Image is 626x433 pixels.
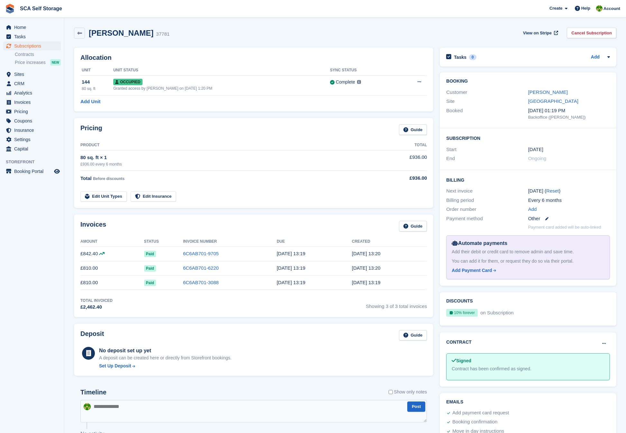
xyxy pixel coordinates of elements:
[446,339,472,346] h2: Contract
[446,309,478,317] div: 10% forever
[14,41,53,50] span: Subscriptions
[446,107,528,121] div: Booked
[99,363,232,369] a: Set Up Deposit
[446,197,528,204] div: Billing period
[3,135,61,144] a: menu
[80,154,373,161] div: 80 sq. ft × 1
[99,363,131,369] div: Set Up Deposit
[366,298,427,311] span: Showing 3 of 3 total invoices
[14,144,53,153] span: Capital
[14,107,53,116] span: Pricing
[352,237,427,247] th: Created
[446,176,610,183] h2: Billing
[446,79,610,84] h2: Booking
[80,389,106,396] h2: Timeline
[528,187,610,195] div: [DATE] ( )
[452,258,604,265] div: You can add it for them, or request they do so via their portal.
[3,144,61,153] a: menu
[14,116,53,125] span: Coupons
[131,191,176,202] a: Edit Insurance
[446,299,610,304] h2: Discounts
[373,175,427,182] div: £936.00
[99,355,232,361] p: A deposit can be created here or directly from Storefront bookings.
[452,418,497,426] div: Booking confirmation
[80,275,144,290] td: £810.00
[183,280,219,285] a: 6C6AB701-3088
[80,298,113,303] div: Total Invoiced
[144,251,156,257] span: Paid
[80,140,373,150] th: Product
[80,191,127,202] a: Edit Unit Types
[399,221,427,231] a: Guide
[113,65,330,76] th: Unit Status
[3,41,61,50] a: menu
[373,140,427,150] th: Total
[84,403,91,410] img: Sam Chapman
[89,29,153,37] h2: [PERSON_NAME]
[336,79,355,86] div: Complete
[446,146,528,153] div: Start
[446,98,528,105] div: Site
[14,135,53,144] span: Settings
[80,54,427,61] h2: Allocation
[528,89,568,95] a: [PERSON_NAME]
[183,237,277,247] th: Invoice Number
[80,221,106,231] h2: Invoices
[15,59,46,66] span: Price increases
[113,79,142,85] span: Occupied
[523,30,552,36] span: View on Stripe
[452,409,509,417] div: Add payment card request
[80,161,373,167] div: £936.00 every 6 months
[50,59,61,66] div: NEW
[144,280,156,286] span: Paid
[452,239,604,247] div: Automate payments
[80,98,100,105] a: Add Unit
[156,31,170,38] div: 37781
[93,176,124,181] span: Before discounts
[3,116,61,125] a: menu
[53,167,61,175] a: Preview store
[3,23,61,32] a: menu
[80,237,144,247] th: Amount
[3,167,61,176] a: menu
[528,98,578,104] a: [GEOGRAPHIC_DATA]
[144,265,156,272] span: Paid
[80,65,113,76] th: Unit
[603,5,620,12] span: Account
[528,156,547,161] span: Ongoing
[80,303,113,311] div: £2,462.40
[528,224,601,230] p: Payment card added will be auto-linked
[446,400,610,405] h2: Emails
[144,237,183,247] th: Status
[446,89,528,96] div: Customer
[452,267,492,274] div: Add Payment Card
[14,98,53,107] span: Invoices
[373,150,427,170] td: £936.00
[6,159,64,165] span: Storefront
[581,5,590,12] span: Help
[330,65,398,76] th: Sync Status
[452,357,604,364] div: Signed
[113,86,330,91] div: Granted access by [PERSON_NAME] on [DATE] 1:20 PM
[14,32,53,41] span: Tasks
[183,265,219,271] a: 6C6AB701-6220
[80,176,92,181] span: Total
[528,206,537,213] a: Add
[15,51,61,58] a: Contracts
[528,197,610,204] div: Every 6 months
[452,267,602,274] a: Add Payment Card
[389,389,427,395] label: Show only notes
[183,251,219,256] a: 6C6AB701-9705
[3,98,61,107] a: menu
[80,330,104,341] h2: Deposit
[277,251,305,256] time: 2025-04-08 12:19:52 UTC
[352,265,381,271] time: 2024-10-07 12:20:00 UTC
[3,32,61,41] a: menu
[528,107,610,114] div: [DATE] 01:19 PM
[357,80,361,84] img: icon-info-grey-7440780725fd019a000dd9b08b2336e03edf1995a4989e88bcd33f0948082b44.svg
[14,167,53,176] span: Booking Portal
[3,88,61,97] a: menu
[82,86,113,92] div: 80 sq. ft
[352,280,381,285] time: 2024-04-07 12:19:52 UTC
[407,401,425,412] button: Post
